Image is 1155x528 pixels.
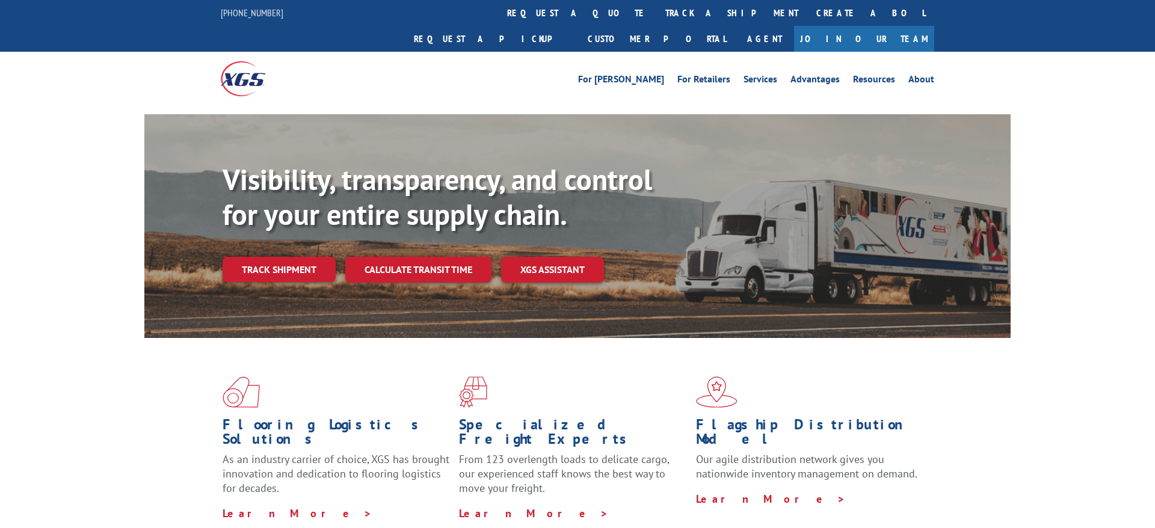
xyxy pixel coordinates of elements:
[501,257,604,283] a: XGS ASSISTANT
[677,75,730,88] a: For Retailers
[459,376,487,408] img: xgs-icon-focused-on-flooring-red
[696,417,923,452] h1: Flagship Distribution Model
[794,26,934,52] a: Join Our Team
[459,506,609,520] a: Learn More >
[578,75,664,88] a: For [PERSON_NAME]
[459,452,686,506] p: From 123 overlength loads to delicate cargo, our experienced staff knows the best way to move you...
[696,492,846,506] a: Learn More >
[696,452,917,480] span: Our agile distribution network gives you nationwide inventory management on demand.
[221,7,283,19] a: [PHONE_NUMBER]
[223,506,372,520] a: Learn More >
[223,161,652,233] b: Visibility, transparency, and control for your entire supply chain.
[579,26,735,52] a: Customer Portal
[405,26,579,52] a: Request a pickup
[790,75,840,88] a: Advantages
[223,417,450,452] h1: Flooring Logistics Solutions
[853,75,895,88] a: Resources
[735,26,794,52] a: Agent
[223,452,449,495] span: As an industry carrier of choice, XGS has brought innovation and dedication to flooring logistics...
[744,75,777,88] a: Services
[223,257,336,282] a: Track shipment
[345,257,491,283] a: Calculate transit time
[696,376,738,408] img: xgs-icon-flagship-distribution-model-red
[908,75,934,88] a: About
[459,417,686,452] h1: Specialized Freight Experts
[223,376,260,408] img: xgs-icon-total-supply-chain-intelligence-red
